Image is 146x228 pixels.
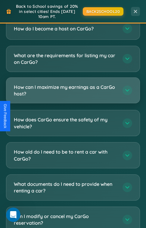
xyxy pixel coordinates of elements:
[14,116,116,130] h3: How does CarGo ensure the safety of my vehicle?
[14,52,116,66] h3: What are the requirements for listing my car on CarGo?
[14,25,116,32] h3: How do I become a host on CarGo?
[3,104,7,128] div: Give Feedback
[14,213,116,226] h3: Can I modify or cancel my CarGo reservation?
[14,181,116,194] h3: What documents do I need to provide when renting a car?
[14,84,116,97] h3: How can I maximize my earnings as a CarGo host?
[83,7,124,16] button: BACK2SCHOOL20
[14,148,116,162] h3: How old do I need to be to rent a car with CarGo?
[6,208,20,222] iframe: Intercom live chat
[14,4,80,19] span: Back to School savings of 20% in select cities! Ends [DATE] 10am PT.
